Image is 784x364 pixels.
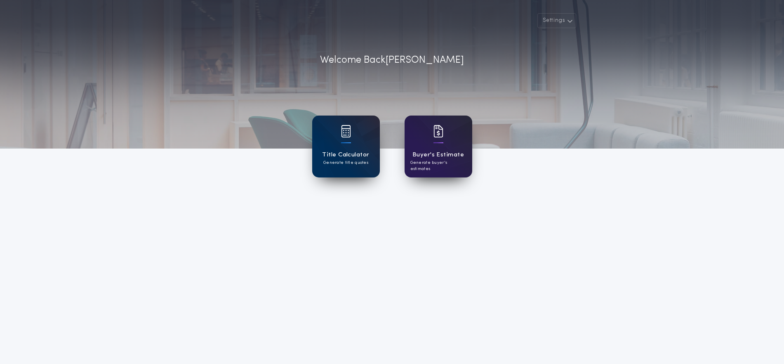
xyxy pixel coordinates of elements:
[537,13,576,28] button: Settings
[433,125,443,137] img: card icon
[405,116,472,177] a: card iconBuyer's EstimateGenerate buyer's estimates
[320,53,464,68] p: Welcome Back [PERSON_NAME]
[410,160,466,172] p: Generate buyer's estimates
[322,150,369,160] h1: Title Calculator
[412,150,464,160] h1: Buyer's Estimate
[323,160,368,166] p: Generate title quotes
[312,116,380,177] a: card iconTitle CalculatorGenerate title quotes
[341,125,351,137] img: card icon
